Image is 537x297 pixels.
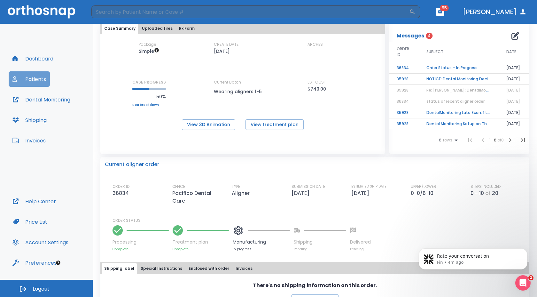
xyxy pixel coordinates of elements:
[132,103,166,107] a: See breakdown
[172,189,227,205] p: Pacifico Dental Care
[9,194,60,209] button: Help Center
[138,263,185,274] button: Special Instructions
[515,275,531,291] iframe: Intercom live chat
[411,189,436,197] p: 0-0/6-10
[113,218,525,223] p: ORDER STATUS
[471,189,484,197] p: 0 - 10
[9,255,60,270] button: Preferences
[409,235,537,280] iframe: Intercom notifications message
[426,99,485,104] span: status of recent aligner order
[8,5,75,18] img: Orthosnap
[492,189,498,197] p: 20
[214,88,271,95] p: Wearing aligners 1-5
[132,93,166,100] p: 50%
[139,42,156,47] p: Package
[186,263,232,274] button: Enclosed with order
[132,79,166,85] p: CASE PROGRESS
[172,184,185,189] p: OFFICE
[105,161,159,168] p: Current aligner order
[419,107,499,118] td: DentalMonitoring Late Scan: 1 to 2 Weeks Notification
[499,74,529,85] td: [DATE]
[351,189,372,197] p: [DATE]
[485,189,491,197] p: of
[233,263,255,274] button: Invoices
[113,239,169,245] p: Processing
[389,74,419,85] td: 35928
[214,79,271,85] p: Current Batch
[139,48,159,54] span: Up to 10 steps (20 aligners)
[91,5,409,18] input: Search by Patient Name or Case #
[232,184,240,189] p: TYPE
[33,285,50,293] span: Logout
[489,137,497,143] span: 1 - 6
[499,62,529,74] td: [DATE]
[411,184,436,189] p: UPPER/LOWER
[113,247,169,252] p: Complete
[389,62,419,74] td: 36834
[292,189,312,197] p: [DATE]
[9,51,57,66] button: Dashboard
[9,214,51,229] button: Price List
[214,42,238,47] p: CREATE DATE
[214,47,230,55] p: [DATE]
[9,71,50,87] button: Patients
[9,133,50,148] button: Invoices
[294,247,346,252] p: Pending
[419,74,499,85] td: NOTICE: Dental Monitoring Declined for Monk
[397,46,411,58] span: ORDER ID
[9,235,72,250] button: Account Settings
[499,107,529,118] td: [DATE]
[102,263,528,274] div: tabs
[9,92,74,107] button: Dental Monitoring
[506,87,520,93] span: [DATE]
[102,23,384,34] div: tabs
[102,263,137,274] button: Shipping label
[307,79,326,85] p: EST COST
[397,32,424,40] p: Messages
[102,23,138,34] button: Case Summary
[139,23,175,34] button: Uploaded files
[419,118,499,130] td: Dental Monitoring Setup on The Delivery Day
[351,184,386,189] p: ESTIMATED SHIP DATE
[397,87,409,93] span: 35928
[439,138,441,142] span: 6
[292,184,325,189] p: SUBMISSION DATE
[307,42,323,47] p: ARCHES
[460,6,529,18] button: [PERSON_NAME]
[426,33,432,39] span: 4
[440,5,449,11] span: 55
[55,260,61,266] div: Tooltip anchor
[173,239,229,245] p: Treatment plan
[426,49,443,55] span: SUBJECT
[419,62,499,74] td: Order Status – In Progress
[294,239,346,245] p: Shipping
[176,23,197,34] button: Rx Form
[182,119,235,130] button: View 3D Animation
[245,119,304,130] button: View treatment plan
[350,239,371,245] p: Delivered
[397,99,409,104] span: 36834
[497,137,504,143] span: of 8
[253,282,377,289] p: There's no shipping information on this order.
[389,107,419,118] td: 35928
[9,112,51,128] button: Shipping
[506,99,520,104] span: [DATE]
[350,247,371,252] p: Pending
[233,247,290,252] p: In progress
[499,118,529,130] td: [DATE]
[389,118,419,130] td: 35928
[471,184,501,189] p: STEPS INCLUDED
[173,247,229,252] p: Complete
[113,184,129,189] p: ORDER ID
